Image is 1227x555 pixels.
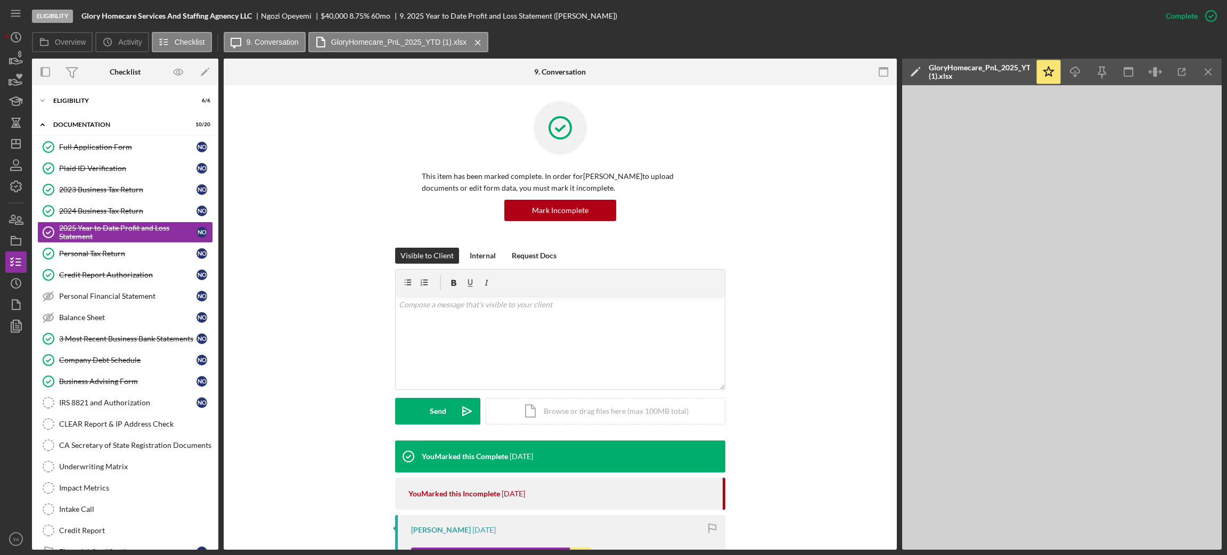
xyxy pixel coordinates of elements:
div: N O [197,206,207,216]
div: Personal Tax Return [59,249,197,258]
p: This item has been marked complete. In order for [PERSON_NAME] to upload documents or edit form d... [422,170,699,194]
text: YA [13,536,20,542]
a: Business Advising FormNO [37,371,213,392]
div: N O [197,227,207,238]
div: N O [197,312,207,323]
a: CA Secretary of State Registration Documents [37,435,213,456]
div: Checklist [110,68,141,76]
div: N O [197,248,207,259]
label: Checklist [175,38,205,46]
div: Visible to Client [400,248,454,264]
a: Full Application FormNO [37,136,213,158]
button: Activity [95,32,149,52]
div: Plaid ID Verification [59,164,197,173]
div: CA Secretary of State Registration Documents [59,441,212,450]
div: Balance Sheet [59,313,197,322]
b: Glory Homecare Services And Staffing Agnency LLC [81,12,252,20]
time: 2025-09-27 00:15 [502,489,525,498]
time: 2025-09-27 00:13 [472,526,496,534]
button: Internal [464,248,501,264]
a: 2023 Business Tax ReturnNO [37,179,213,200]
div: 9. 2025 Year to Date Profit and Loss Statement ([PERSON_NAME]) [399,12,617,20]
button: Request Docs [506,248,562,264]
div: N O [197,142,207,152]
div: N O [197,397,207,408]
div: 3 Most Recent Business Bank Statements [59,334,197,343]
button: Visible to Client [395,248,459,264]
a: CLEAR Report & IP Address Check [37,413,213,435]
div: Impact Metrics [59,484,212,492]
div: N O [197,270,207,280]
div: Business Advising Form [59,377,197,386]
div: Mark Incomplete [532,200,588,221]
a: Credit Report AuthorizationNO [37,264,213,285]
div: Ngozi Opeyemi [261,12,321,20]
iframe: Intercom live chat [1191,508,1216,534]
a: Intake Call [37,499,213,520]
div: N O [197,163,207,174]
div: Internal [470,248,496,264]
a: Personal Financial StatementNO [37,285,213,307]
div: Request Docs [512,248,557,264]
div: N O [197,291,207,301]
div: Credit Report Authorization [59,271,197,279]
span: $40,000 [321,11,348,20]
a: Personal Tax ReturnNO [37,243,213,264]
iframe: Document Preview [902,85,1222,550]
a: Underwriting Matrix [37,456,213,477]
button: GloryHomecare_PnL_2025_YTD (1).xlsx [308,32,488,52]
a: 2025 Year to Date Profit and Loss StatementNO [37,222,213,243]
label: Activity [118,38,142,46]
div: N O [197,184,207,195]
div: Company Debt Schedule [59,356,197,364]
a: Credit Report [37,520,213,541]
label: GloryHomecare_PnL_2025_YTD (1).xlsx [331,38,467,46]
button: Mark Incomplete [504,200,616,221]
button: Overview [32,32,93,52]
div: You Marked this Complete [422,452,508,461]
a: Plaid ID VerificationNO [37,158,213,179]
a: Balance SheetNO [37,307,213,328]
button: Checklist [152,32,212,52]
button: Complete [1155,5,1222,27]
div: 6 / 6 [191,97,210,104]
div: 2023 Business Tax Return [59,185,197,194]
a: 3 Most Recent Business Bank StatementsNO [37,328,213,349]
div: N O [197,376,207,387]
div: 8.75 % [349,12,370,20]
div: Documentation [53,121,184,128]
a: 2024 Business Tax ReturnNO [37,200,213,222]
div: 60 mo [371,12,390,20]
div: Full Application Form [59,143,197,151]
button: YA [5,528,27,550]
div: Personal Financial Statement [59,292,197,300]
div: Complete [1166,5,1198,27]
div: 2025 Year to Date Profit and Loss Statement [59,224,197,241]
div: Underwriting Matrix [59,462,212,471]
div: [PERSON_NAME] [411,526,471,534]
div: GloryHomecare_PnL_2025_YTD (1).xlsx [929,63,1030,80]
time: 2025-09-27 00:15 [510,452,533,461]
div: Eligibility [32,10,73,23]
label: Overview [55,38,86,46]
div: N O [197,355,207,365]
div: 2024 Business Tax Return [59,207,197,215]
div: You Marked this Incomplete [408,489,500,498]
div: IRS 8821 and Authorization [59,398,197,407]
div: N O [197,333,207,344]
div: CLEAR Report & IP Address Check [59,420,212,428]
div: Eligibility [53,97,184,104]
div: Credit Report [59,526,212,535]
label: 9. Conversation [247,38,299,46]
button: 9. Conversation [224,32,306,52]
button: Send [395,398,480,425]
div: 9. Conversation [534,68,586,76]
div: Send [430,398,446,425]
div: 10 / 20 [191,121,210,128]
a: IRS 8821 and AuthorizationNO [37,392,213,413]
div: Intake Call [59,505,212,513]
a: Company Debt ScheduleNO [37,349,213,371]
a: Impact Metrics [37,477,213,499]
